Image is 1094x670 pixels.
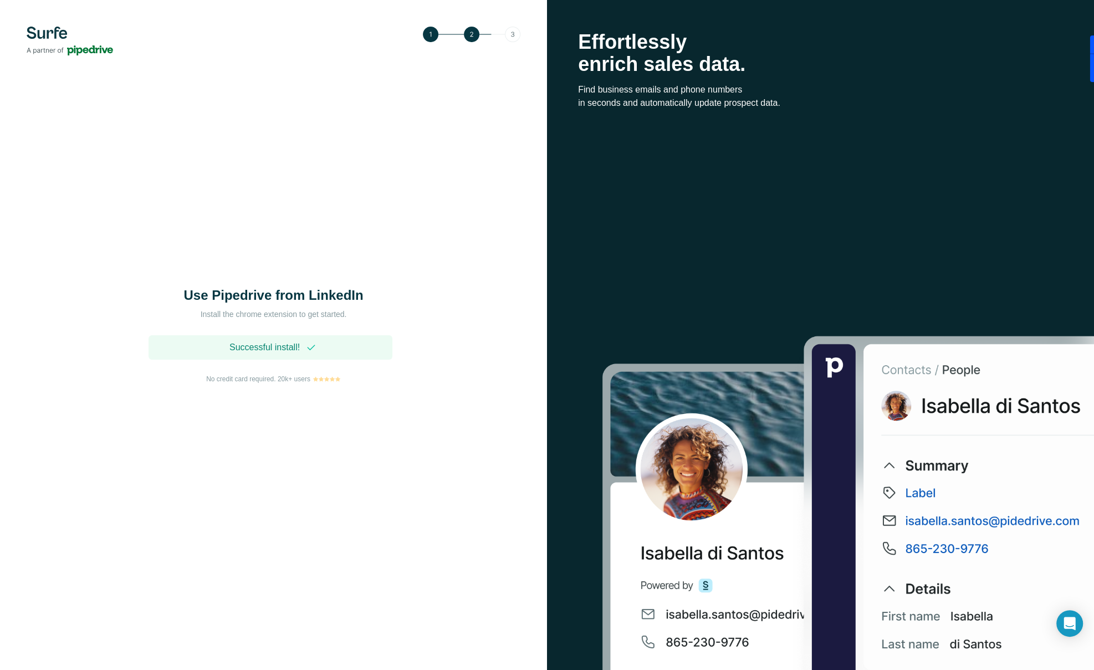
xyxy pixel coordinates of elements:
[163,287,385,304] h1: Use Pipedrive from LinkedIn
[229,341,300,354] span: Successful install!
[206,374,310,384] span: No credit card required. 20k+ users
[578,53,1063,75] p: enrich sales data.
[578,96,1063,110] p: in seconds and automatically update prospect data.
[1056,610,1083,637] div: Open Intercom Messenger
[163,309,385,320] p: Install the chrome extension to get started.
[578,31,1063,53] p: Effortlessly
[578,83,1063,96] p: Find business emails and phone numbers
[602,334,1094,670] img: Surfe Stock Photo - Selling good vibes
[423,27,520,42] img: Step 2
[27,27,113,55] img: Surfe's logo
